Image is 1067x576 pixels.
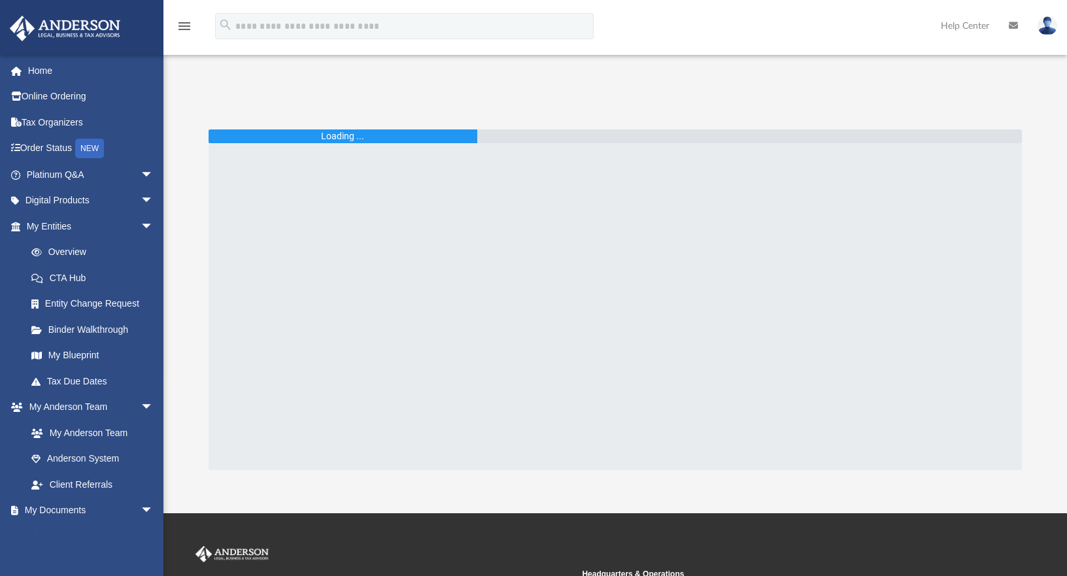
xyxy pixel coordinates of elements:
span: arrow_drop_down [141,188,167,214]
a: Client Referrals [18,471,167,498]
a: Overview [18,239,173,265]
a: Home [9,58,173,84]
a: Online Ordering [9,84,173,110]
a: My Anderson Teamarrow_drop_down [9,394,167,420]
div: NEW [75,139,104,158]
span: arrow_drop_down [141,161,167,188]
a: My Entitiesarrow_drop_down [9,213,173,239]
a: Tax Due Dates [18,368,173,394]
img: User Pic [1038,16,1057,35]
i: search [218,18,233,32]
a: Binder Walkthrough [18,316,173,343]
a: My Blueprint [18,343,167,369]
a: Tax Organizers [9,109,173,135]
div: Loading ... [321,129,364,143]
span: arrow_drop_down [141,213,167,240]
img: Anderson Advisors Platinum Portal [193,546,271,563]
i: menu [177,18,192,34]
img: Anderson Advisors Platinum Portal [6,16,124,41]
a: CTA Hub [18,265,173,291]
span: arrow_drop_down [141,394,167,421]
a: My Anderson Team [18,420,160,446]
a: Entity Change Request [18,291,173,317]
a: Platinum Q&Aarrow_drop_down [9,161,173,188]
a: menu [177,25,192,34]
a: My Documentsarrow_drop_down [9,498,167,524]
a: Anderson System [18,446,167,472]
a: Digital Productsarrow_drop_down [9,188,173,214]
span: arrow_drop_down [141,498,167,524]
a: Box [18,523,160,549]
a: Order StatusNEW [9,135,173,162]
